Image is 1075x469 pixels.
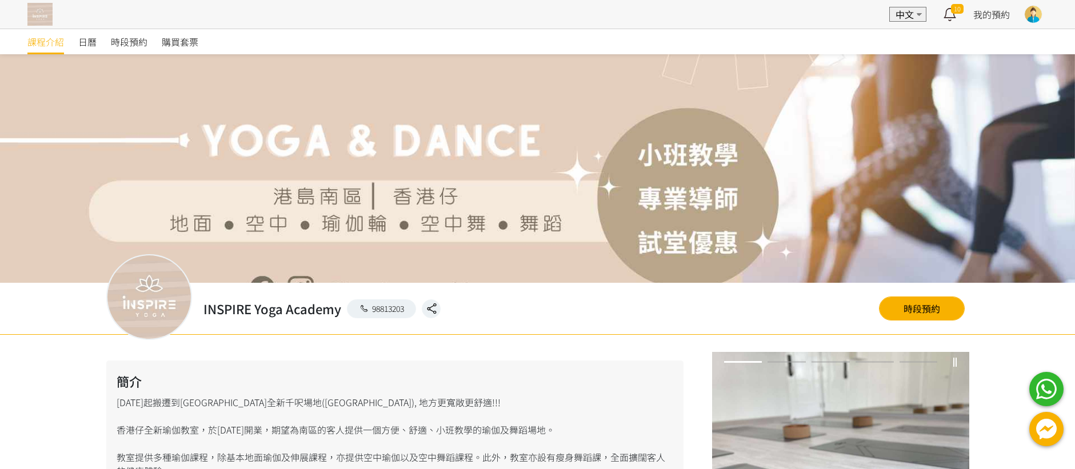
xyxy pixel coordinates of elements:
[162,29,198,54] a: 購買套票
[111,35,147,49] span: 時段預約
[117,372,673,391] h2: 簡介
[78,29,97,54] a: 日曆
[111,29,147,54] a: 時段預約
[347,299,417,318] a: 98813203
[951,4,964,14] span: 10
[973,7,1010,21] a: 我的預約
[203,299,341,318] h2: INSPIRE Yoga Academy
[78,35,97,49] span: 日曆
[162,35,198,49] span: 購買套票
[27,3,53,26] img: T57dtJh47iSJKDtQ57dN6xVUMYY2M0XQuGF02OI4.png
[879,296,965,320] a: 時段預約
[27,35,64,49] span: 課程介紹
[27,29,64,54] a: 課程介紹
